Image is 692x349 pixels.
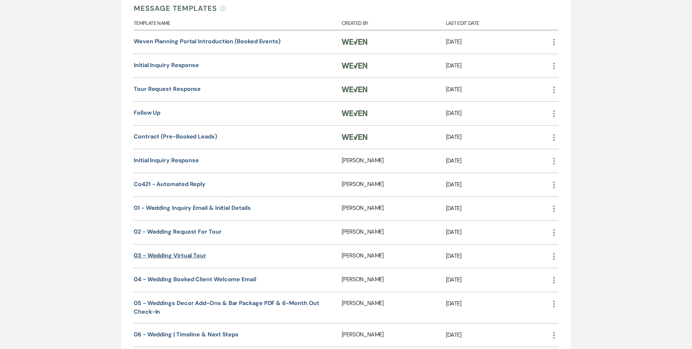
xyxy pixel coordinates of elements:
[342,87,367,92] img: Weven Logo
[134,133,217,140] a: Contract (Pre-Booked Leads)
[446,37,550,47] p: [DATE]
[134,252,206,259] a: 03 - Wedding Virtual Tour
[134,180,205,188] a: Co421 - Automated Reply
[446,85,550,94] p: [DATE]
[342,110,367,116] img: Weven Logo
[342,323,446,347] div: [PERSON_NAME]
[446,275,550,284] p: [DATE]
[446,180,550,189] p: [DATE]
[134,299,319,315] a: 05 - Weddings Decor add-ons & bar package PDF & 6-Month out check-in
[342,173,446,196] div: [PERSON_NAME]
[134,156,199,164] a: Initial Inquiry Response
[446,330,550,340] p: [DATE]
[342,197,446,220] div: [PERSON_NAME]
[134,228,222,235] a: 02 - Wedding Request for Tour
[342,244,446,268] div: [PERSON_NAME]
[446,299,550,308] p: [DATE]
[134,85,201,93] a: Tour Request Response
[134,37,280,45] a: Weven Planning Portal Introduction (Booked Events)
[446,251,550,261] p: [DATE]
[446,14,550,30] div: Last Edit Date
[446,156,550,165] p: [DATE]
[342,221,446,244] div: [PERSON_NAME]
[446,204,550,213] p: [DATE]
[134,14,342,30] div: Template Name
[134,3,217,14] h4: Message Templates
[134,331,239,338] a: 06 - Wedding | Timeline & Next Steps
[342,292,446,323] div: [PERSON_NAME]
[446,227,550,237] p: [DATE]
[342,149,446,173] div: [PERSON_NAME]
[342,134,367,140] img: Weven Logo
[134,204,250,212] a: 01 - Wedding Inquiry Email & Initial Details
[446,109,550,118] p: [DATE]
[342,63,367,69] img: Weven Logo
[134,109,160,116] a: Follow Up
[134,275,256,283] a: 04 - Wedding Booked Client Welcome Email
[342,14,446,30] div: Created By
[134,61,199,69] a: Initial Inquiry Response
[446,61,550,70] p: [DATE]
[342,268,446,292] div: [PERSON_NAME]
[342,39,367,45] img: Weven Logo
[446,132,550,142] p: [DATE]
